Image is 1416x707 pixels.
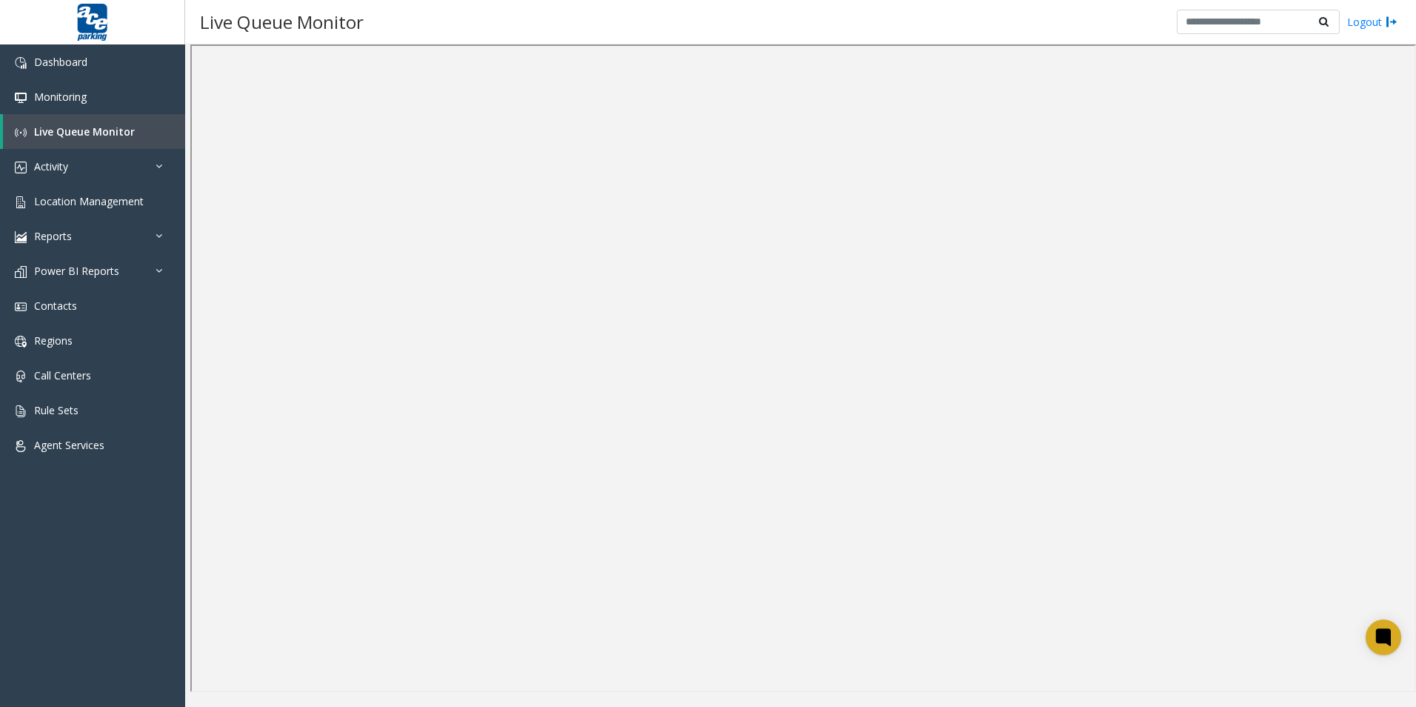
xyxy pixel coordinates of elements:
[1347,14,1397,30] a: Logout
[34,194,144,208] span: Location Management
[15,92,27,104] img: 'icon'
[34,438,104,452] span: Agent Services
[15,127,27,139] img: 'icon'
[34,159,68,173] span: Activity
[34,368,91,382] span: Call Centers
[15,57,27,69] img: 'icon'
[193,4,371,40] h3: Live Queue Monitor
[1386,14,1397,30] img: logout
[34,264,119,278] span: Power BI Reports
[15,440,27,452] img: 'icon'
[34,125,135,139] span: Live Queue Monitor
[15,231,27,243] img: 'icon'
[15,196,27,208] img: 'icon'
[15,405,27,417] img: 'icon'
[34,403,79,417] span: Rule Sets
[15,371,27,382] img: 'icon'
[3,114,185,149] a: Live Queue Monitor
[15,162,27,173] img: 'icon'
[34,90,87,104] span: Monitoring
[34,229,72,243] span: Reports
[34,333,73,348] span: Regions
[34,299,77,313] span: Contacts
[15,301,27,313] img: 'icon'
[15,336,27,348] img: 'icon'
[34,55,87,69] span: Dashboard
[15,266,27,278] img: 'icon'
